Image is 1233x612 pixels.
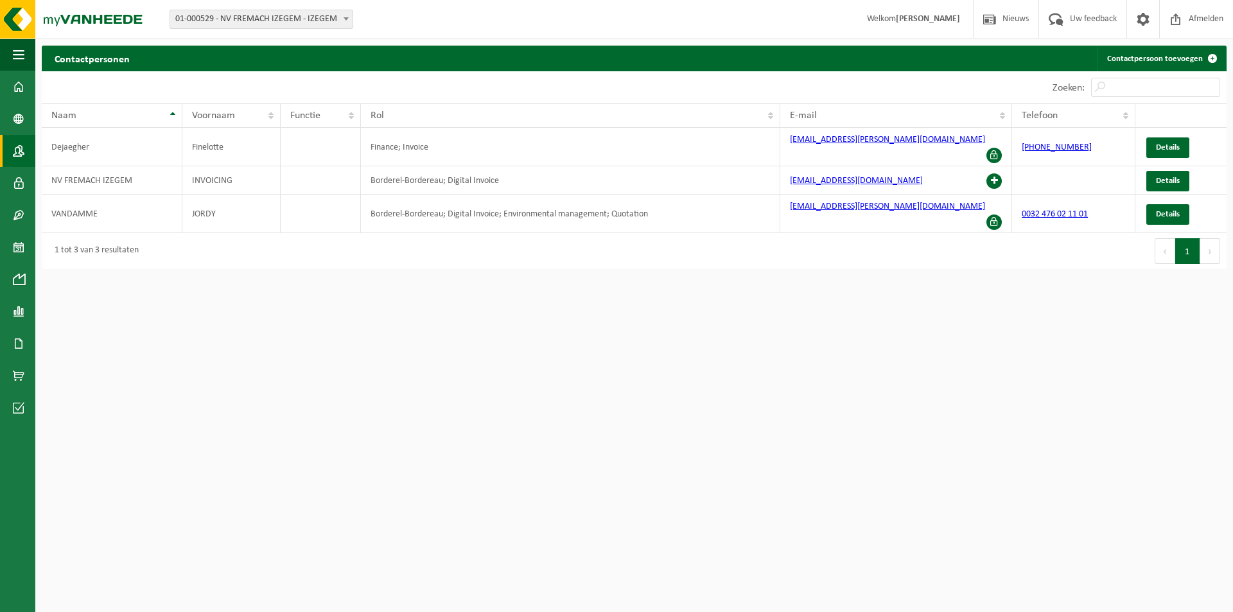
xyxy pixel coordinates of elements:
[896,14,960,24] strong: [PERSON_NAME]
[790,202,985,211] a: [EMAIL_ADDRESS][PERSON_NAME][DOMAIN_NAME]
[1146,204,1189,225] a: Details
[1175,238,1200,264] button: 1
[1022,143,1092,152] a: [PHONE_NUMBER]
[1022,110,1058,121] span: Telefoon
[1146,171,1189,191] a: Details
[1155,238,1175,264] button: Previous
[182,195,281,233] td: JORDY
[371,110,384,121] span: Rol
[170,10,353,29] span: 01-000529 - NV FREMACH IZEGEM - IZEGEM
[42,46,143,71] h2: Contactpersonen
[192,110,235,121] span: Voornaam
[290,110,320,121] span: Functie
[790,135,985,144] a: [EMAIL_ADDRESS][PERSON_NAME][DOMAIN_NAME]
[182,166,281,195] td: INVOICING
[361,128,780,166] td: Finance; Invoice
[790,110,817,121] span: E-mail
[1156,177,1180,185] span: Details
[170,10,353,28] span: 01-000529 - NV FREMACH IZEGEM - IZEGEM
[1097,46,1225,71] a: Contactpersoon toevoegen
[42,195,182,233] td: VANDAMME
[790,176,923,186] a: [EMAIL_ADDRESS][DOMAIN_NAME]
[1053,83,1085,93] label: Zoeken:
[1156,143,1180,152] span: Details
[48,240,139,263] div: 1 tot 3 van 3 resultaten
[42,166,182,195] td: NV FREMACH IZEGEM
[42,128,182,166] td: Dejaegher
[1200,238,1220,264] button: Next
[1156,210,1180,218] span: Details
[182,128,281,166] td: Finelotte
[361,166,780,195] td: Borderel-Bordereau; Digital Invoice
[1022,209,1088,219] a: 0032 476 02 11 01
[51,110,76,121] span: Naam
[361,195,780,233] td: Borderel-Bordereau; Digital Invoice; Environmental management; Quotation
[1146,137,1189,158] a: Details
